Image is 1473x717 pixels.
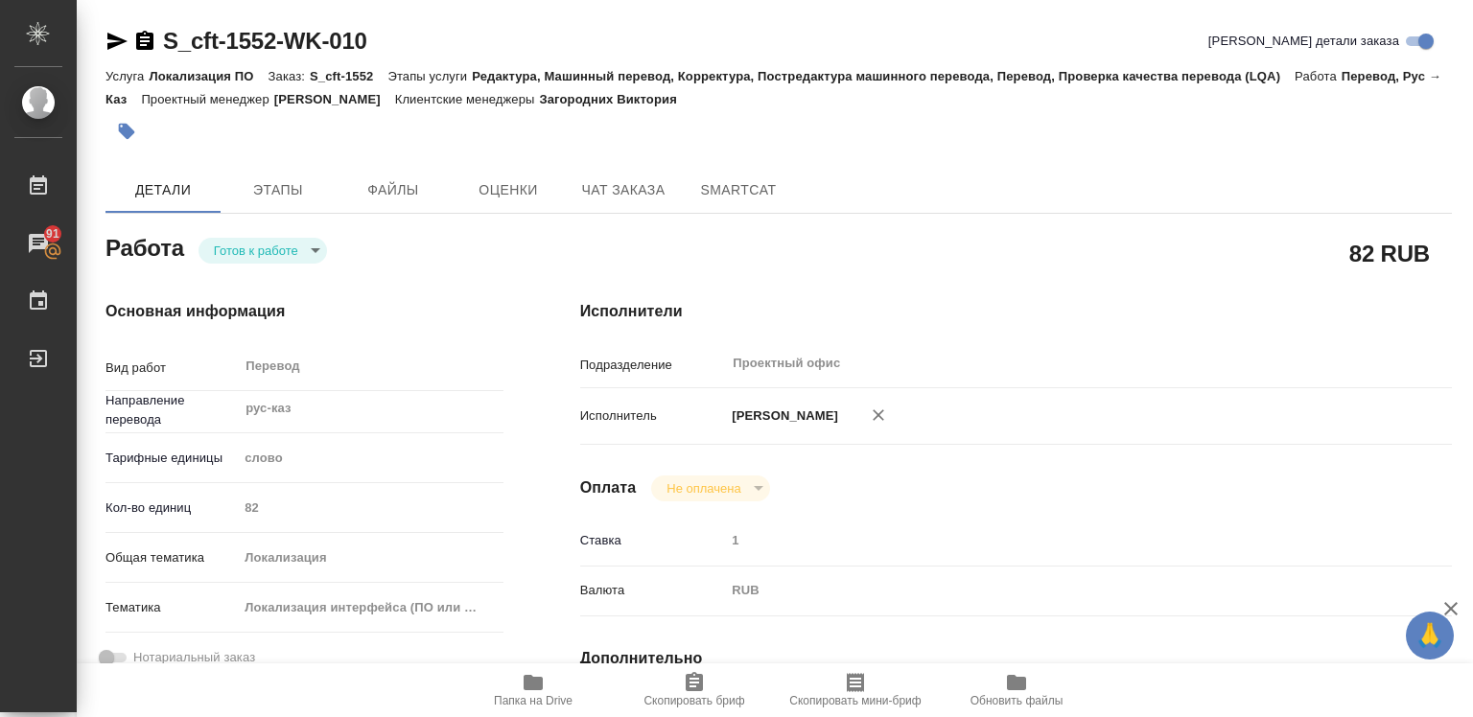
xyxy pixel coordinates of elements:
[580,300,1452,323] h4: Исполнители
[238,542,503,574] div: Локализация
[35,224,71,243] span: 91
[725,526,1379,554] input: Пустое поле
[105,391,238,429] p: Направление перевода
[857,394,900,436] button: Удалить исполнителя
[580,581,726,600] p: Валюта
[310,69,387,83] p: S_cft-1552
[105,449,238,468] p: Тарифные единицы
[970,694,1064,707] span: Обновить файлы
[395,92,540,106] p: Клиентские менеджеры
[577,178,669,202] span: Чат заказа
[105,229,184,264] h2: Работа
[105,110,148,152] button: Добавить тэг
[238,442,503,474] div: слово
[580,476,637,499] h4: Оплата
[580,406,726,426] p: Исполнитель
[661,480,746,497] button: Не оплачена
[651,475,769,501] div: Готов к работе
[163,28,367,54] a: S_cft-1552-WK-010
[238,494,503,521] input: Пустое поле
[725,406,838,426] p: [PERSON_NAME]
[232,178,324,202] span: Этапы
[643,694,744,707] span: Скопировать бриф
[472,69,1295,83] p: Редактура, Машинный перевод, Корректура, Постредактура машинного перевода, Перевод, Проверка каче...
[105,498,238,518] p: Кол-во единиц
[347,178,439,202] span: Файлы
[274,92,395,106] p: [PERSON_NAME]
[269,69,310,83] p: Заказ:
[692,178,784,202] span: SmartCat
[5,220,72,267] a: 91
[453,663,614,717] button: Папка на Drive
[105,358,238,378] p: Вид работ
[105,30,129,53] button: Скопировать ссылку для ЯМессенджера
[494,694,573,707] span: Папка на Drive
[105,598,238,617] p: Тематика
[789,694,921,707] span: Скопировать мини-бриф
[133,30,156,53] button: Скопировать ссылку
[1406,612,1454,659] button: 🙏
[580,356,726,375] p: Подразделение
[387,69,472,83] p: Этапы услуги
[775,663,936,717] button: Скопировать мини-бриф
[238,591,503,624] div: Локализация интерфейса (ПО или сайта)
[141,92,273,106] p: Проектный менеджер
[1208,32,1399,51] span: [PERSON_NAME] детали заказа
[1295,69,1342,83] p: Работа
[199,238,327,264] div: Готов к работе
[539,92,690,106] p: Загородних Виктория
[580,531,726,550] p: Ставка
[149,69,268,83] p: Локализация ПО
[936,663,1097,717] button: Обновить файлы
[725,574,1379,607] div: RUB
[208,243,304,259] button: Готов к работе
[105,548,238,567] p: Общая тематика
[117,178,209,202] span: Детали
[105,69,149,83] p: Услуга
[133,648,255,667] span: Нотариальный заказ
[1414,615,1446,656] span: 🙏
[105,300,503,323] h4: Основная информация
[1349,237,1430,269] h2: 82 RUB
[462,178,554,202] span: Оценки
[614,663,775,717] button: Скопировать бриф
[580,647,1452,670] h4: Дополнительно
